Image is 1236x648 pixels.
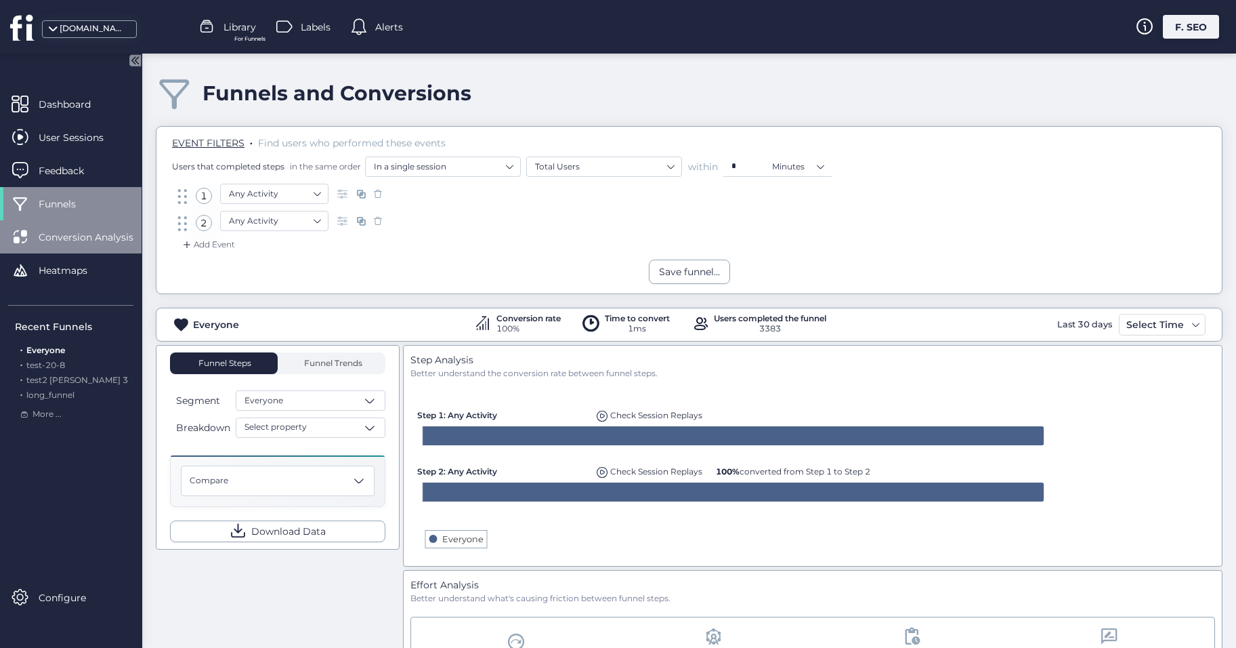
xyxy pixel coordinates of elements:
span: . [250,134,253,148]
text: 3790 Sessions [1103,487,1160,497]
span: Feedback [39,163,104,178]
div: 100% converted from Step 1 to Step 2 [712,460,874,478]
span: Dashboard [39,97,111,112]
button: Breakdown [170,420,233,436]
span: Funnels [39,197,96,211]
b: 100% [716,466,740,477]
span: Library [223,20,256,35]
span: Labels [301,20,331,35]
nz-select-item: Minutes [772,157,824,177]
div: Recent Funnels [15,319,133,334]
span: More ... [33,408,62,421]
span: Step 1: Any Activity [417,410,497,420]
span: Funnel Trends [301,359,362,367]
span: Users that completed steps [172,161,284,172]
span: Conversion Analysis [39,230,154,245]
span: Compare [190,474,228,487]
span: converted from Step 1 to Step 2 [716,466,870,477]
nz-select-item: Any Activity [229,211,320,231]
div: Save funnel... [659,264,720,279]
nz-select-item: In a single session [374,157,512,177]
div: Replays of user dropping [593,403,706,422]
span: Download Data [251,524,326,539]
span: within [688,160,718,174]
span: Step 2: Any Activity [417,466,497,477]
div: 3383 [714,323,826,336]
span: in the same order [287,161,361,172]
span: Configure [39,590,106,605]
div: Select Time [1123,317,1187,333]
div: Conversion rate [496,315,561,323]
div: Time to convert [605,315,670,323]
span: Check Session Replays [610,466,702,477]
div: 1 [196,188,212,204]
span: test2 [PERSON_NAME] 3 [26,375,128,385]
div: Step 1: Any Activity [417,403,587,422]
div: 100% [496,323,561,336]
div: Add Event [180,238,235,251]
span: Everyone [26,345,65,355]
div: 1ms [605,323,670,336]
span: User Sessions [39,130,124,145]
span: . [20,387,22,400]
span: Segment [176,393,220,408]
div: 2 [196,215,212,231]
button: Download Data [170,521,385,542]
text: 3790 Sessions [1103,431,1160,441]
div: [DOMAIN_NAME] [60,22,127,35]
span: Everyone [244,394,283,407]
div: Users completed the funnel [714,315,826,323]
span: For Funnels [234,35,265,43]
span: Find users who performed these events [258,137,446,149]
div: F. SEO [1163,15,1219,39]
span: Breakdown [176,420,230,435]
div: Last 30 days [1054,314,1115,336]
span: long_funnel [26,390,74,400]
div: Funnels and Conversions [203,81,471,106]
span: . [20,342,22,355]
nz-select-item: Any Activity [229,184,320,204]
text: Everyone [442,534,484,544]
div: Effort Analysis [410,578,1215,592]
span: . [20,372,22,385]
div: Step Analysis [410,352,1215,367]
span: Select property [244,421,307,434]
div: Step 2: Any Activity [417,460,587,478]
span: Alerts [375,20,403,35]
span: . [20,357,22,370]
div: Everyone [193,317,239,332]
span: Heatmaps [39,263,108,278]
button: Segment [170,392,233,409]
span: Funnel Steps [197,359,251,367]
div: Replays of user dropping [593,460,706,479]
div: Better understand the conversion rate between funnel steps. [410,367,1215,380]
span: Check Session Replays [610,410,702,420]
span: EVENT FILTERS [172,137,244,149]
nz-select-item: Total Users [535,157,673,177]
span: test-20-8 [26,360,65,370]
div: Better understand what's causing friction between funnel steps. [410,592,1215,605]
